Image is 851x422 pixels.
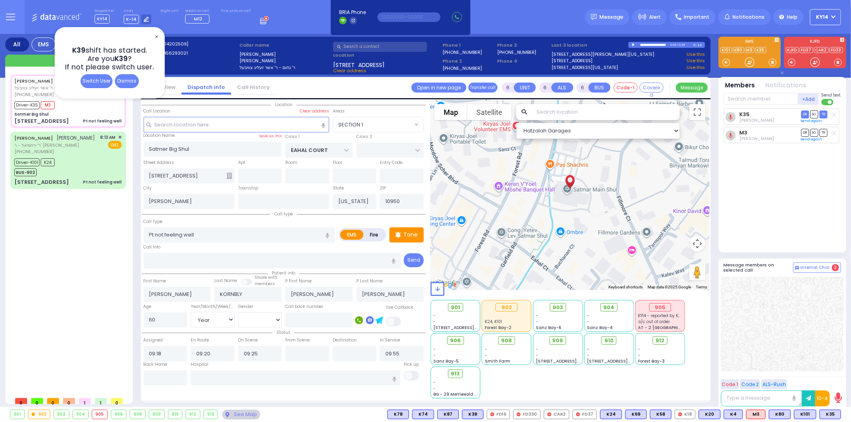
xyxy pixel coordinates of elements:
label: Medic on call [185,9,212,14]
label: Hospital [191,361,208,368]
label: Night unit [160,9,178,14]
span: Sanz Bay-6 [536,325,561,331]
div: 902 [28,410,50,419]
label: [PHONE_NUMBER] [497,49,537,55]
button: Transfer call [468,83,498,93]
span: - [434,379,436,385]
label: ZIP [380,185,386,191]
span: Forest Bay-2 [485,325,511,331]
span: 908 [501,337,512,345]
label: Last 3 location [552,42,628,49]
span: 913 [451,370,460,378]
span: - [434,313,436,319]
span: 1 [95,398,107,404]
span: [STREET_ADDRESS][PERSON_NAME] [434,325,509,331]
label: Township [238,185,258,191]
a: [PERSON_NAME] [14,78,53,84]
div: 902 [496,303,517,312]
a: Use this [687,64,705,71]
div: 912 [186,410,200,419]
div: BLS [437,410,459,419]
label: Cad: [146,41,237,47]
img: Logo [32,12,85,22]
label: Lines [124,9,152,14]
button: Send [404,253,424,267]
label: Last Name [214,278,237,284]
a: [STREET_ADDRESS] [552,57,593,64]
span: - [434,319,436,325]
span: - [434,352,436,358]
label: Call Type [144,219,163,225]
input: (000)000-00000 [377,12,440,22]
span: KY14 [816,14,829,21]
button: UNIT [514,83,536,93]
span: ר' ירחמיאל - ר' [PERSON_NAME] [14,142,95,149]
span: SECTION 1 [338,121,363,129]
div: EMS [32,37,55,51]
img: comment-alt.png [795,266,799,270]
div: ALS [746,410,766,419]
span: DR [801,110,809,118]
span: - [638,346,641,352]
span: K-14 [124,15,139,24]
a: Use this [687,57,705,64]
a: CAR2 [814,47,829,53]
span: BG - 29 Merriewold S. [434,391,478,397]
label: Areas [333,108,345,114]
a: M3 [739,130,747,136]
button: Message [676,83,708,93]
label: State [333,185,344,191]
label: Caller name [239,42,330,49]
a: Call History [231,83,276,91]
div: K4 [724,410,743,419]
div: K78 [387,410,409,419]
div: 903 [54,410,69,419]
span: BRIA Phone [339,9,366,16]
span: M12 [194,16,202,22]
label: City [144,185,152,191]
button: Notifications [766,81,807,90]
div: BLS [387,410,409,419]
label: On Scene [238,337,258,343]
label: Street Address [144,160,174,166]
span: DR [801,129,809,136]
span: - [536,346,538,352]
span: Location [271,102,296,108]
div: 910 [168,410,182,419]
span: Sanz Bay-4 [587,325,613,331]
span: 1 [79,398,91,404]
div: K20 [699,410,721,419]
div: M3 [746,410,766,419]
label: Save as POI [259,133,282,139]
label: Cross 1 [285,134,300,140]
span: Driver-K101 [14,158,39,166]
div: Switch User [81,74,113,88]
div: Dismiss [115,74,139,88]
span: - [434,385,436,391]
button: Code 1 [721,379,739,389]
label: Floor [333,160,342,166]
div: FD330 [513,410,541,419]
span: 2 [832,264,839,271]
div: CAR2 [544,410,569,419]
small: Share with [255,274,277,280]
span: - [434,346,436,352]
a: [STREET_ADDRESS][US_STATE] [552,64,618,71]
button: BUS [588,83,610,93]
label: P First Name [285,278,312,284]
span: 8456293021 [160,50,188,56]
span: Clear address [333,67,366,74]
div: K101 [794,410,816,419]
span: Forest Bay-3 [638,358,665,364]
a: Dispatch info [182,83,231,91]
div: K24 [600,410,622,419]
div: 908 [130,410,145,419]
span: Status [272,329,294,335]
span: Phone 4 [497,58,549,65]
a: Send again [801,137,822,142]
button: +Add [798,93,819,105]
span: [STREET_ADDRESS][PERSON_NAME] [587,358,662,364]
label: [PHONE_NUMBER] [442,65,482,71]
span: TR [819,110,827,118]
span: 8:13 AM [101,134,116,140]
